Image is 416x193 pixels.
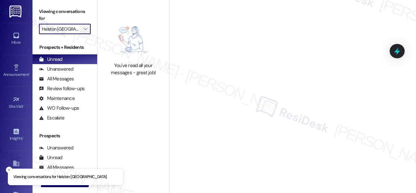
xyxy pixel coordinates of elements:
div: Unanswered [39,66,73,73]
a: Buildings [3,158,29,175]
a: Inbox [3,30,29,48]
div: Unread [39,154,62,161]
h2: Welcome to Your Conversations [200,65,386,75]
button: Close toast [6,167,12,173]
a: Site Visit • [3,94,29,112]
span: • [22,135,23,140]
p: Start connecting with your residents and prospects. Select an existing conversation or create a n... [200,82,386,100]
input: All communities [42,24,80,34]
i:  [84,26,87,32]
div: Prospects + Residents [32,44,97,51]
div: All Messages [39,76,74,82]
span: Open conversations by clicking on inboxes or use the New Message button [213,107,372,115]
div: Review follow-ups [39,85,84,92]
a: Insights • [3,126,29,144]
div: Prospects [32,132,97,139]
div: Maintenance [39,95,75,102]
div: You've read all your messages - great job! [105,62,162,76]
span: • [29,71,30,76]
div: WO Follow-ups [39,105,79,112]
label: Viewing conversations for [39,7,91,24]
img: empty-state [108,21,159,59]
div: Unread [39,56,62,63]
img: ResiDesk Logo [9,6,23,18]
div: Unanswered [39,145,73,151]
span: • [23,103,24,108]
div: Escalate [39,115,64,121]
p: Viewing conversations for Halston [GEOGRAPHIC_DATA] [13,174,107,180]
